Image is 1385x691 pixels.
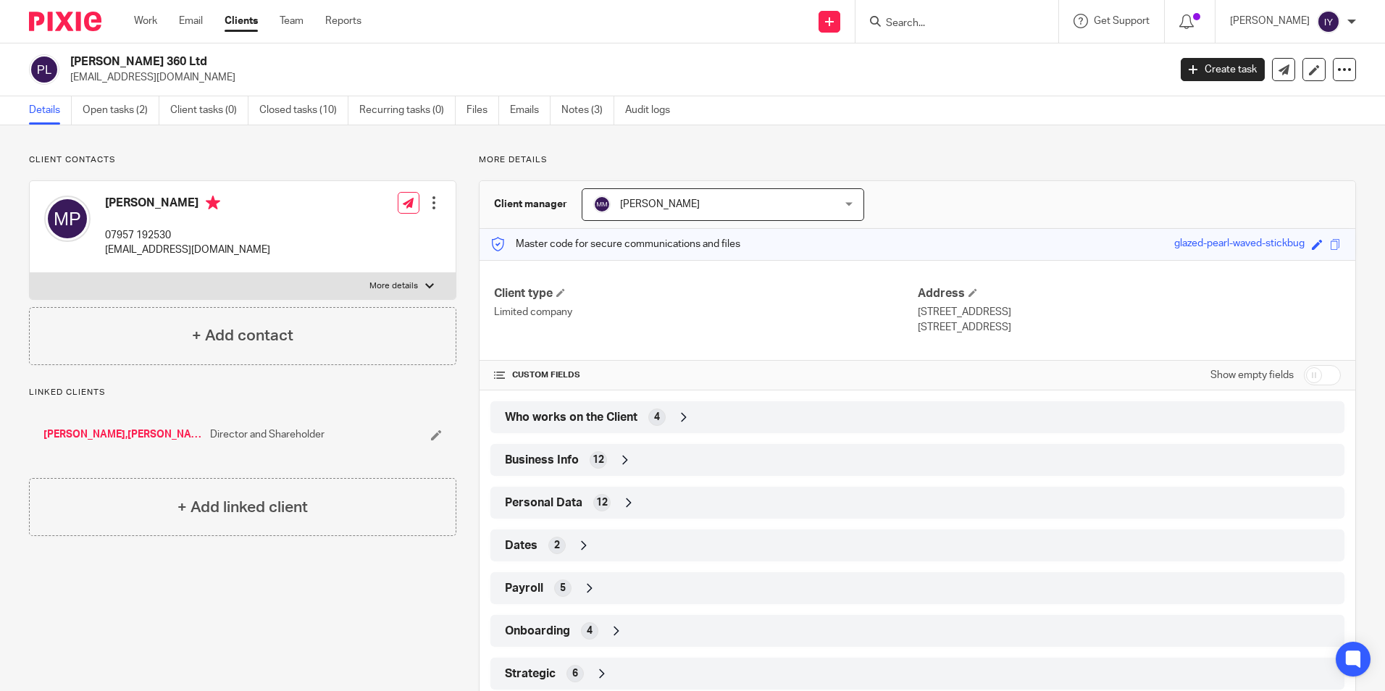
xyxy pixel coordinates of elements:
span: 12 [593,453,604,467]
a: Emails [510,96,551,125]
a: Work [134,14,157,28]
a: Closed tasks (10) [259,96,348,125]
span: 4 [587,624,593,638]
p: 07957 192530 [105,228,270,243]
div: glazed-pearl-waved-stickbug [1174,236,1305,253]
img: Pixie [29,12,101,31]
span: Who works on the Client [505,410,637,425]
p: [STREET_ADDRESS] [918,305,1341,319]
span: 6 [572,666,578,681]
p: [STREET_ADDRESS] [918,320,1341,335]
a: Reports [325,14,361,28]
span: Business Info [505,453,579,468]
span: Director and Shareholder [210,427,325,442]
span: Strategic [505,666,556,682]
p: Limited company [494,305,917,319]
h4: [PERSON_NAME] [105,196,270,214]
p: Client contacts [29,154,456,166]
img: svg%3E [29,54,59,85]
h4: CUSTOM FIELDS [494,369,917,381]
p: More details [369,280,418,292]
a: Open tasks (2) [83,96,159,125]
a: Audit logs [625,96,681,125]
h4: + Add contact [192,324,293,347]
label: Show empty fields [1210,368,1294,382]
span: 12 [596,495,608,510]
input: Search [884,17,1015,30]
span: Dates [505,538,537,553]
span: Get Support [1094,16,1150,26]
h4: Client type [494,286,917,301]
p: [EMAIL_ADDRESS][DOMAIN_NAME] [70,70,1159,85]
a: Files [466,96,499,125]
h4: + Add linked client [177,496,308,519]
img: svg%3E [1317,10,1340,33]
p: [PERSON_NAME] [1230,14,1310,28]
span: 5 [560,581,566,595]
i: Primary [206,196,220,210]
span: 2 [554,538,560,553]
a: Email [179,14,203,28]
a: Notes (3) [561,96,614,125]
img: svg%3E [593,196,611,213]
a: Clients [225,14,258,28]
a: Create task [1181,58,1265,81]
img: svg%3E [44,196,91,242]
p: Linked clients [29,387,456,398]
span: [PERSON_NAME] [620,199,700,209]
a: Recurring tasks (0) [359,96,456,125]
span: 4 [654,410,660,424]
a: Details [29,96,72,125]
p: More details [479,154,1356,166]
h2: [PERSON_NAME] 360 Ltd [70,54,941,70]
a: Team [280,14,304,28]
p: [EMAIL_ADDRESS][DOMAIN_NAME] [105,243,270,257]
span: Payroll [505,581,543,596]
h3: Client manager [494,197,567,212]
span: Onboarding [505,624,570,639]
p: Master code for secure communications and files [490,237,740,251]
a: Client tasks (0) [170,96,248,125]
h4: Address [918,286,1341,301]
a: [PERSON_NAME],[PERSON_NAME] [43,427,203,442]
span: Personal Data [505,495,582,511]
